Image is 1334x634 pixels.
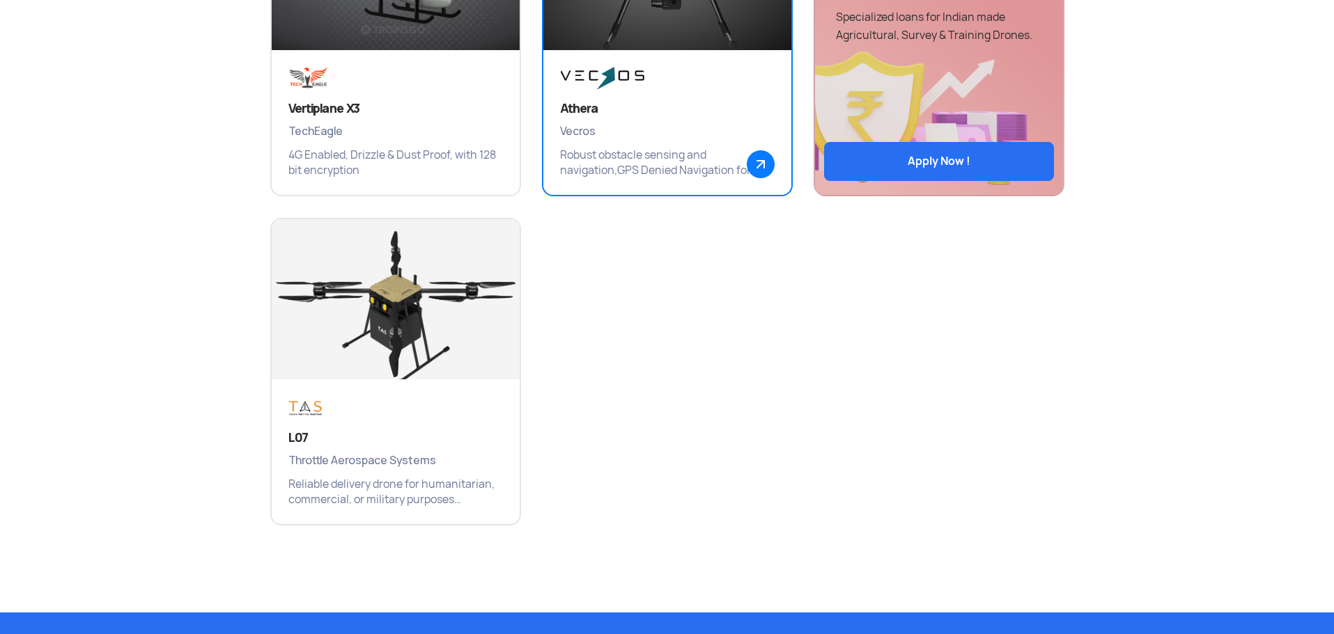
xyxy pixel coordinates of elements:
img: Brand [560,67,645,90]
span: TechEagle [288,122,503,141]
h3: L07 [288,429,503,446]
h3: Athera [560,100,775,117]
img: ic_arrow_popup.png [747,150,775,178]
p: Robust obstacle sensing and navigation,GPS Denied Navigation for seamless navigation around GPS i... [560,148,775,178]
img: Brand [288,396,373,419]
span: Vecros [560,122,775,141]
span: Throttle Aerospace Systems [288,452,503,470]
img: Brand [288,67,373,90]
div: Specialized loans for Indian made Agricultural, Survey & Training Drones. [836,8,1042,45]
h3: Vertiplane X3 [288,100,503,117]
button: Apply Now ! [824,142,1054,181]
a: Drone ImageBrandL07Throttle Aerospace SystemsReliable delivery drone for humanitarian, commercial... [270,218,521,525]
img: Drone Image [272,219,520,393]
p: Reliable delivery drone for humanitarian, commercial, or military purposes deliveries [288,477,503,507]
p: 4G Enabled, Drizzle & Dust Proof, with 128 bit encryption [288,148,503,178]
